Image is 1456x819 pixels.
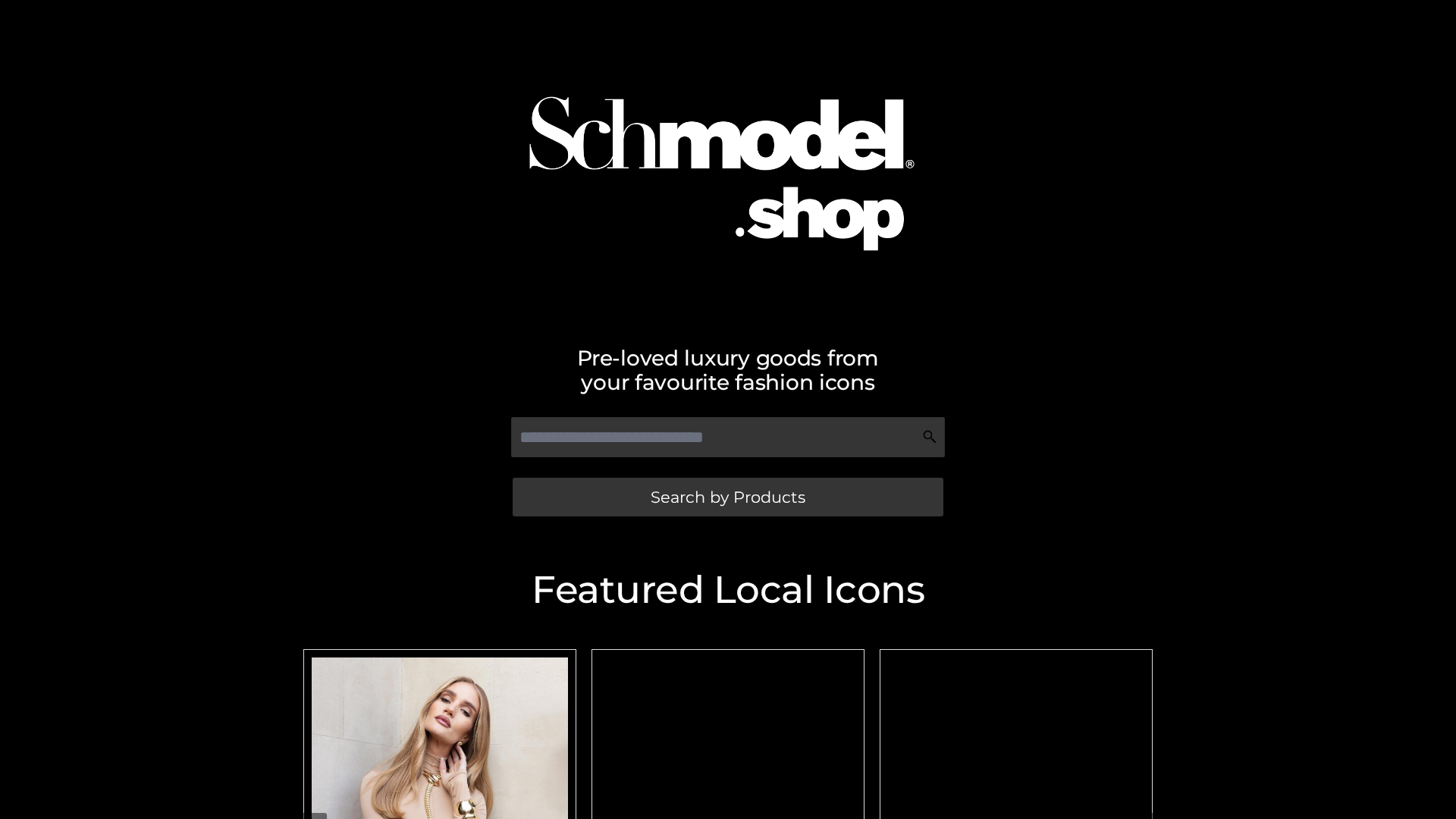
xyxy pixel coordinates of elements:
a: Search by Products [513,478,943,516]
img: Search Icon [922,429,937,444]
h2: Pre-loved luxury goods from your favourite fashion icons [296,346,1160,394]
span: Search by Products [651,489,805,505]
h2: Featured Local Icons​ [296,571,1160,609]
